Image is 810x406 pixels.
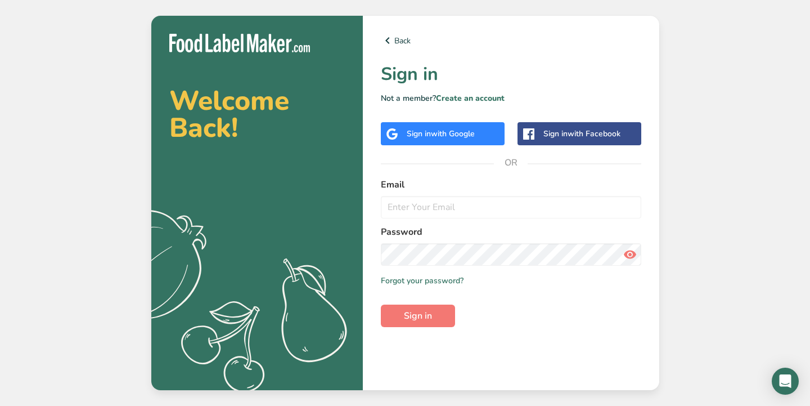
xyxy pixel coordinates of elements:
span: with Google [431,128,475,139]
div: Open Intercom Messenger [772,368,799,395]
h1: Sign in [381,61,641,88]
a: Back [381,34,641,47]
label: Password [381,225,641,239]
img: Food Label Maker [169,34,310,52]
div: Sign in [407,128,475,140]
p: Not a member? [381,92,641,104]
div: Sign in [543,128,620,140]
span: Sign in [404,309,432,323]
a: Forgot your password? [381,275,463,287]
input: Enter Your Email [381,196,641,218]
span: with Facebook [568,128,620,139]
label: Email [381,178,641,191]
button: Sign in [381,305,455,327]
h2: Welcome Back! [169,87,345,141]
span: OR [494,146,528,180]
a: Create an account [436,93,505,104]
